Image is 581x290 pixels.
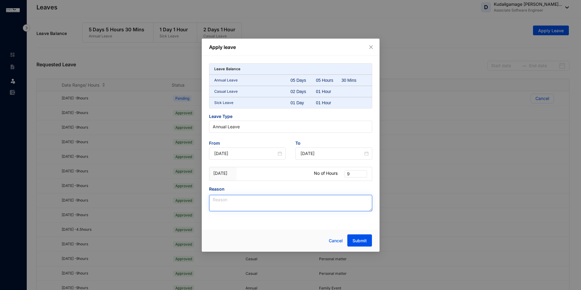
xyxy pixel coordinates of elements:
p: Leave Balance [214,66,241,72]
span: Annual Leave [213,122,369,131]
span: From [209,140,286,147]
button: Submit [347,234,372,247]
span: Leave Type [209,113,372,121]
p: Apply leave [209,43,372,51]
div: 01 Day [290,100,316,106]
p: [DATE] [213,170,232,176]
div: 02 Days [290,88,316,95]
span: Cancel [329,237,343,244]
input: End Date [301,150,363,157]
p: Casual Leave [214,88,291,95]
span: To [295,140,372,147]
label: Reason [209,186,229,192]
button: Close [368,44,374,50]
span: 9 [347,171,365,177]
div: 05 Hours [316,77,342,83]
p: Annual Leave [214,77,291,83]
div: 01 Hour [316,88,342,95]
textarea: Reason [209,195,372,211]
button: Cancel [324,235,347,247]
div: 30 Mins [342,77,367,83]
p: Sick Leave [214,100,291,106]
span: Submit [352,238,367,244]
div: 01 Hour [316,100,342,106]
p: No of Hours [314,170,338,176]
div: 05 Days [290,77,316,83]
span: close [369,45,373,50]
input: Start Date [214,150,277,157]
